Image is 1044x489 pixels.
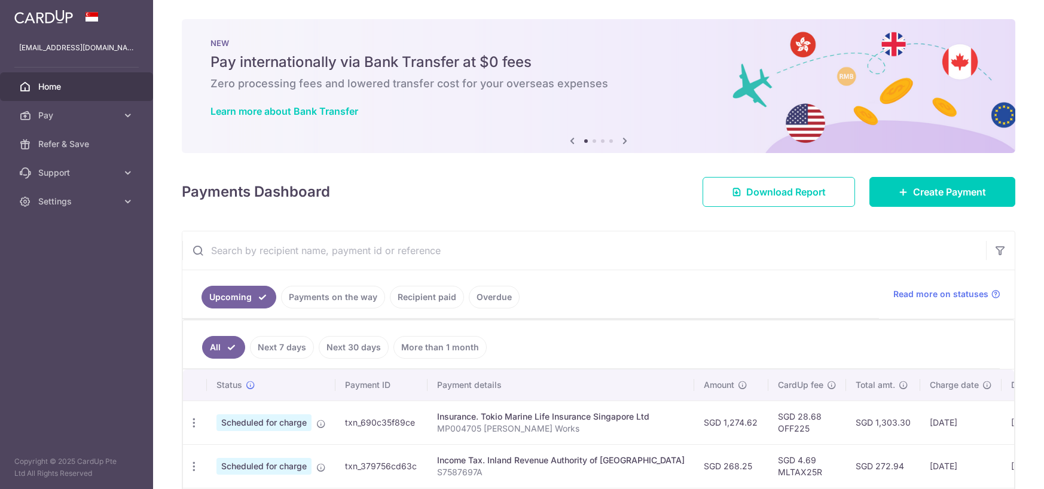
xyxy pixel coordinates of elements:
span: Scheduled for charge [216,458,312,475]
a: Next 30 days [319,336,389,359]
a: Next 7 days [250,336,314,359]
span: Amount [704,379,734,391]
a: Learn more about Bank Transfer [210,105,358,117]
span: Pay [38,109,117,121]
a: Upcoming [202,286,276,308]
span: Download Report [746,185,826,199]
h6: Zero processing fees and lowered transfer cost for your overseas expenses [210,77,987,91]
span: CardUp fee [778,379,823,391]
span: Total amt. [856,379,895,391]
p: S7587697A [437,466,685,478]
a: Read more on statuses [893,288,1000,300]
span: Support [38,167,117,179]
td: [DATE] [920,401,1002,444]
td: SGD 28.68 OFF225 [768,401,846,444]
p: NEW [210,38,987,48]
img: CardUp [14,10,73,24]
span: Refer & Save [38,138,117,150]
a: Overdue [469,286,520,308]
th: Payment details [428,369,694,401]
td: SGD 272.94 [846,444,920,488]
p: MP004705 [PERSON_NAME] Works [437,423,685,435]
td: txn_379756cd63c [335,444,428,488]
a: Recipient paid [390,286,464,308]
td: SGD 1,274.62 [694,401,768,444]
a: Payments on the way [281,286,385,308]
span: Scheduled for charge [216,414,312,431]
img: Bank transfer banner [182,19,1015,153]
a: Download Report [703,177,855,207]
td: SGD 268.25 [694,444,768,488]
h5: Pay internationally via Bank Transfer at $0 fees [210,53,987,72]
span: Charge date [930,379,979,391]
h4: Payments Dashboard [182,181,330,203]
a: More than 1 month [393,336,487,359]
td: SGD 1,303.30 [846,401,920,444]
div: Income Tax. Inland Revenue Authority of [GEOGRAPHIC_DATA] [437,454,685,466]
p: [EMAIL_ADDRESS][DOMAIN_NAME] [19,42,134,54]
th: Payment ID [335,369,428,401]
a: Create Payment [869,177,1015,207]
span: Read more on statuses [893,288,988,300]
span: Status [216,379,242,391]
a: All [202,336,245,359]
span: Settings [38,195,117,207]
td: SGD 4.69 MLTAX25R [768,444,846,488]
span: Create Payment [913,185,986,199]
td: [DATE] [920,444,1002,488]
span: Home [38,81,117,93]
input: Search by recipient name, payment id or reference [182,231,986,270]
td: txn_690c35f89ce [335,401,428,444]
div: Insurance. Tokio Marine Life Insurance Singapore Ltd [437,411,685,423]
